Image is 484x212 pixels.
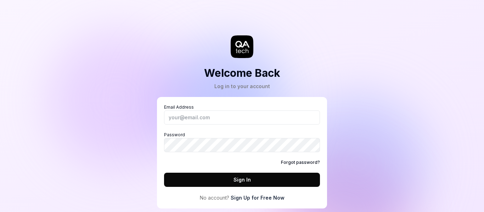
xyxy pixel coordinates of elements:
[164,104,320,125] label: Email Address
[164,138,320,152] input: Password
[281,159,320,166] a: Forgot password?
[164,173,320,187] button: Sign In
[231,194,285,201] a: Sign Up for Free Now
[164,132,320,152] label: Password
[164,110,320,125] input: Email Address
[204,65,280,81] h2: Welcome Back
[204,82,280,90] div: Log in to your account
[200,194,229,201] span: No account?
